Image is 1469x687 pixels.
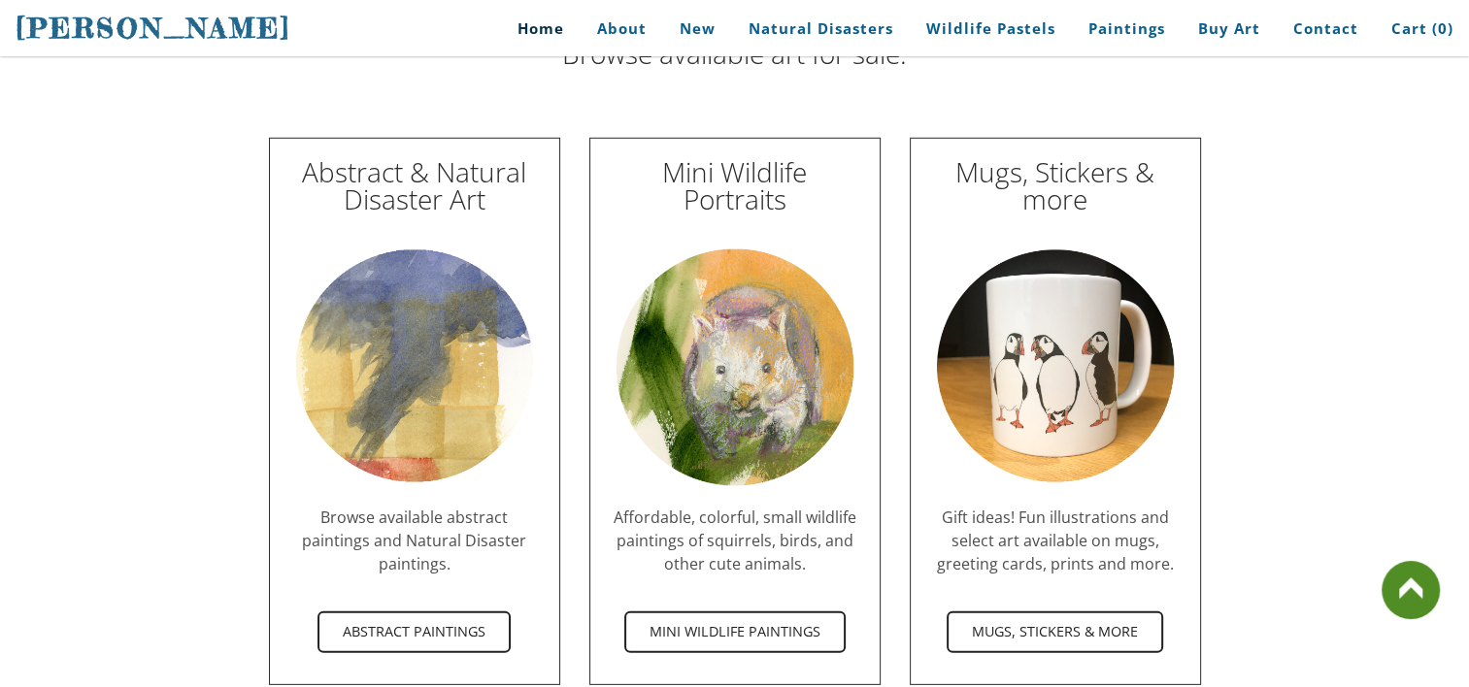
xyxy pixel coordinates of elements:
span: Mugs, Stickers & more [949,613,1161,650]
a: Wildlife Pastels [912,7,1070,50]
span: Abstract Paintings [319,613,509,650]
span: mini wildlife paintings [626,613,844,650]
img: Wildlife paintings by Stephanie Peters [610,243,860,494]
a: Contact [1279,7,1373,50]
h2: Mini Wildlife Portraits [610,158,860,213]
a: Cart (0) [1377,7,1453,50]
a: [PERSON_NAME] [16,10,291,47]
a: Buy Art [1184,7,1275,50]
div: Affordable, colorful, small wildlife paintings of squirrels, birds, and other cute animals. [610,506,860,575]
h2: Abstract & Natural Disaster Art [289,158,540,213]
a: Home [488,7,579,50]
span: 0 [1438,18,1448,38]
a: Paintings [1074,7,1180,50]
span: [PERSON_NAME] [16,12,291,45]
h2: Mugs, Stickers & more [930,158,1181,213]
h2: Browse available art for sale: [269,40,1201,67]
a: New [665,7,730,50]
a: Mugs, Stickers & more [947,611,1163,652]
a: Natural Disasters [734,7,908,50]
a: Abstract Paintings [317,611,511,652]
div: Browse available abstract paintings and Natural Disaster paintings. [289,506,540,575]
a: mini wildlife paintings [624,611,846,652]
a: About [583,7,661,50]
div: Gift ideas! Fun illustrations and select art available on mugs, greeting cards, prints and more. [930,506,1181,575]
img: natural disasters by Stephanie Peters [289,243,540,494]
img: puffin mug [930,243,1181,494]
